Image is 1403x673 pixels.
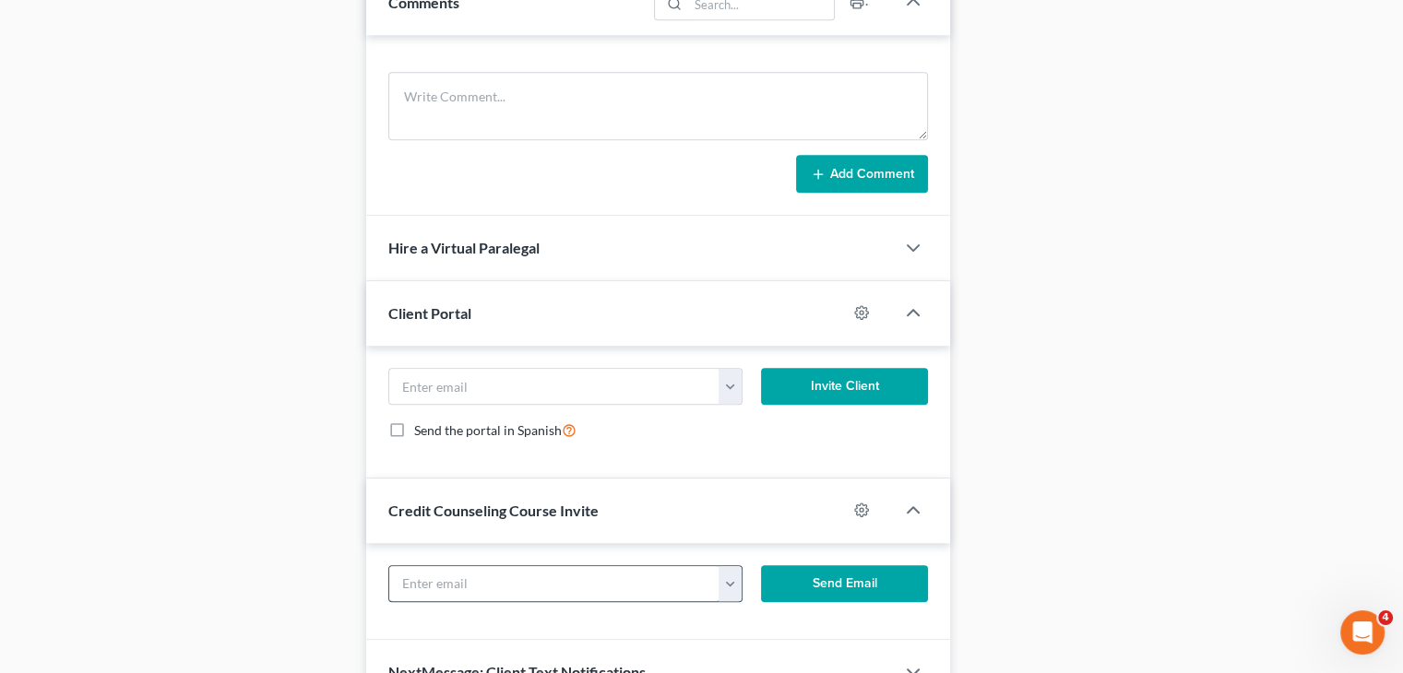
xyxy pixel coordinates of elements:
button: Add Comment [796,155,928,194]
span: Send the portal in Spanish [414,422,562,438]
span: 4 [1378,610,1393,625]
span: Hire a Virtual Paralegal [388,239,540,256]
span: Client Portal [388,304,471,322]
button: Send Email [761,565,929,602]
button: Invite Client [761,368,929,405]
input: Enter email [389,566,719,601]
input: Enter email [389,369,719,404]
iframe: Intercom live chat [1340,610,1385,655]
span: Credit Counseling Course Invite [388,502,599,519]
